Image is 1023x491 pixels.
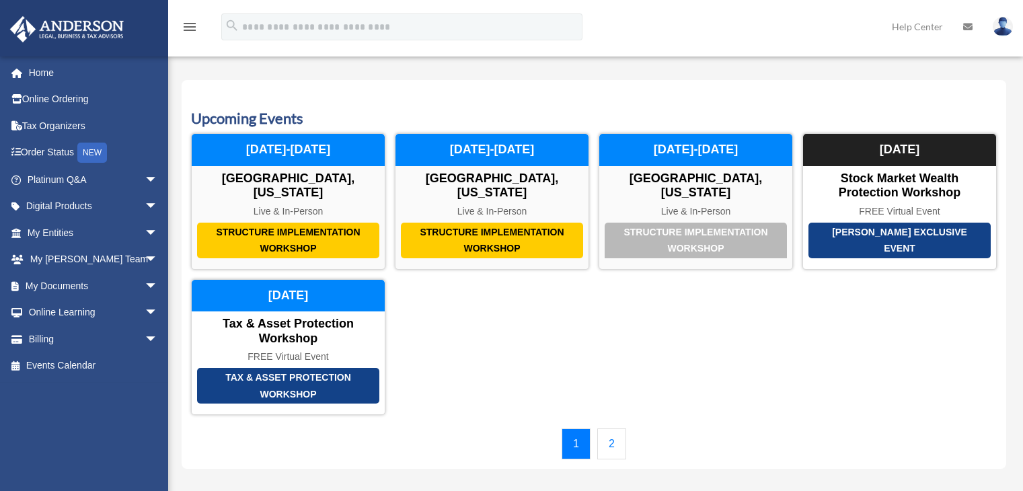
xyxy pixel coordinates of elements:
[225,18,239,33] i: search
[802,133,997,269] a: [PERSON_NAME] Exclusive Event Stock Market Wealth Protection Workshop FREE Virtual Event [DATE]
[182,24,198,35] a: menu
[597,428,626,459] a: 2
[145,166,172,194] span: arrow_drop_down
[192,280,385,312] div: [DATE]
[9,59,178,86] a: Home
[145,193,172,221] span: arrow_drop_down
[395,133,589,269] a: Structure Implementation Workshop [GEOGRAPHIC_DATA], [US_STATE] Live & In-Person [DATE]-[DATE]
[192,317,385,346] div: Tax & Asset Protection Workshop
[145,219,172,247] span: arrow_drop_down
[192,134,385,166] div: [DATE]-[DATE]
[191,108,997,129] h3: Upcoming Events
[605,223,787,258] div: Structure Implementation Workshop
[145,246,172,274] span: arrow_drop_down
[191,133,385,269] a: Structure Implementation Workshop [GEOGRAPHIC_DATA], [US_STATE] Live & In-Person [DATE]-[DATE]
[803,206,996,217] div: FREE Virtual Event
[9,299,178,326] a: Online Learningarrow_drop_down
[182,19,198,35] i: menu
[9,112,178,139] a: Tax Organizers
[9,166,178,193] a: Platinum Q&Aarrow_drop_down
[599,134,792,166] div: [DATE]-[DATE]
[9,139,178,167] a: Order StatusNEW
[192,206,385,217] div: Live & In-Person
[145,326,172,353] span: arrow_drop_down
[599,133,793,269] a: Structure Implementation Workshop [GEOGRAPHIC_DATA], [US_STATE] Live & In-Person [DATE]-[DATE]
[803,134,996,166] div: [DATE]
[599,206,792,217] div: Live & In-Person
[395,206,589,217] div: Live & In-Person
[145,299,172,327] span: arrow_drop_down
[192,172,385,200] div: [GEOGRAPHIC_DATA], [US_STATE]
[9,193,178,220] a: Digital Productsarrow_drop_down
[599,172,792,200] div: [GEOGRAPHIC_DATA], [US_STATE]
[9,326,178,352] a: Billingarrow_drop_down
[395,134,589,166] div: [DATE]-[DATE]
[192,351,385,363] div: FREE Virtual Event
[808,223,991,258] div: [PERSON_NAME] Exclusive Event
[9,272,178,299] a: My Documentsarrow_drop_down
[9,352,172,379] a: Events Calendar
[6,16,128,42] img: Anderson Advisors Platinum Portal
[191,279,385,415] a: Tax & Asset Protection Workshop Tax & Asset Protection Workshop FREE Virtual Event [DATE]
[9,246,178,273] a: My [PERSON_NAME] Teamarrow_drop_down
[803,172,996,200] div: Stock Market Wealth Protection Workshop
[993,17,1013,36] img: User Pic
[9,219,178,246] a: My Entitiesarrow_drop_down
[401,223,583,258] div: Structure Implementation Workshop
[395,172,589,200] div: [GEOGRAPHIC_DATA], [US_STATE]
[562,428,591,459] a: 1
[9,86,178,113] a: Online Ordering
[77,143,107,163] div: NEW
[145,272,172,300] span: arrow_drop_down
[197,368,379,404] div: Tax & Asset Protection Workshop
[197,223,379,258] div: Structure Implementation Workshop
